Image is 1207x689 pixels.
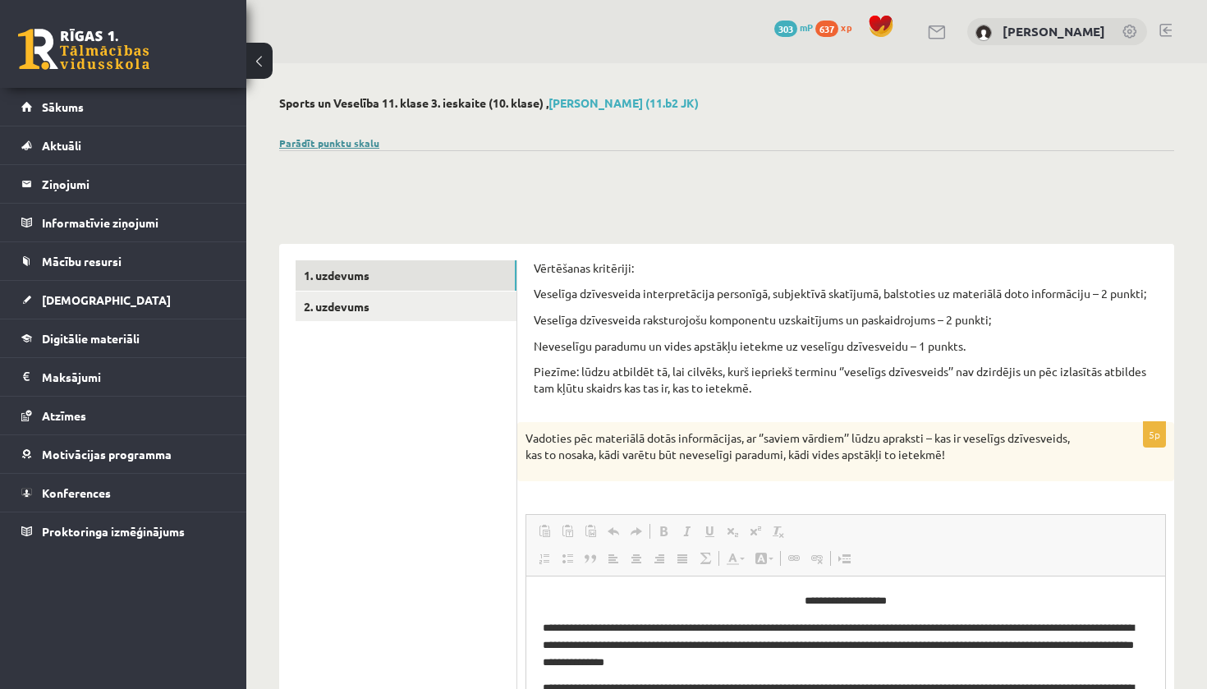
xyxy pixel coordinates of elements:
img: Ieva Krūmiņa [975,25,992,41]
a: Atsaistīt [805,548,828,569]
a: [PERSON_NAME] [1003,23,1105,39]
a: Treknraksts (⌘+B) [652,521,675,542]
a: Apakšraksts [721,521,744,542]
a: Aktuāli [21,126,226,164]
a: [DEMOGRAPHIC_DATA] [21,281,226,319]
a: Augšraksts [744,521,767,542]
a: 1. uzdevums [296,260,516,291]
a: Maksājumi [21,358,226,396]
a: Izlīdzināt pa labi [648,548,671,569]
span: Digitālie materiāli [42,331,140,346]
a: Izlīdzināt pa kreisi [602,548,625,569]
a: Ziņojumi [21,165,226,203]
a: Izlīdzināt malas [671,548,694,569]
a: Sākums [21,88,226,126]
a: Centrēti [625,548,648,569]
h2: Sports un Veselība 11. klase 3. ieskaite (10. klase) , [279,96,1174,110]
a: Atcelt (⌘+Z) [602,521,625,542]
legend: Ziņojumi [42,165,226,203]
a: Ievietot no Worda [579,521,602,542]
a: Motivācijas programma [21,435,226,473]
a: Slīpraksts (⌘+I) [675,521,698,542]
span: [DEMOGRAPHIC_DATA] [42,292,171,307]
span: 303 [774,21,797,37]
span: Konferences [42,485,111,500]
a: 303 mP [774,21,813,34]
span: Aktuāli [42,138,81,153]
legend: Maksājumi [42,358,226,396]
a: Saite (⌘+K) [782,548,805,569]
body: Bagātinātā teksta redaktors, wiswyg-editor-user-answer-47025022653200 [16,16,622,421]
p: Veselīga dzīvesveida interpretācija personīgā, subjektīvā skatījumā, balstoties uz materiālā doto... [534,286,1158,302]
a: Atzīmes [21,397,226,434]
a: Math [694,548,717,569]
span: Sākums [42,99,84,114]
a: Parādīt punktu skalu [279,136,379,149]
a: Fona krāsa [750,548,778,569]
a: 637 xp [815,21,860,34]
a: Teksta krāsa [721,548,750,569]
a: [PERSON_NAME] (11.b2 JK) [548,95,699,110]
span: Motivācijas programma [42,447,172,462]
a: Ievietot lapas pārtraukumu drukai [833,548,856,569]
a: Pasvītrojums (⌘+U) [698,521,721,542]
p: Piezīme: lūdzu atbildēt tā, lai cilvēks, kurš iepriekš terminu ‘’veselīgs dzīvesveids’’ nav dzird... [534,364,1158,396]
a: Ielīmēt (⌘+V) [533,521,556,542]
a: Digitālie materiāli [21,319,226,357]
a: Konferences [21,474,226,512]
a: 2. uzdevums [296,292,516,322]
a: Ievietot/noņemt numurētu sarakstu [533,548,556,569]
a: Proktoringa izmēģinājums [21,512,226,550]
a: Rīgas 1. Tālmācības vidusskola [18,29,149,70]
span: 637 [815,21,838,37]
a: Bloka citāts [579,548,602,569]
a: Ievietot kā vienkāršu tekstu (⌘+⌥+⇧+V) [556,521,579,542]
legend: Informatīvie ziņojumi [42,204,226,241]
span: mP [800,21,813,34]
span: Proktoringa izmēģinājums [42,524,185,539]
p: Neveselīgu paradumu un vides apstākļu ietekme uz veselīgu dzīvesveidu – 1 punkts. [534,338,1158,355]
a: Atkārtot (⌘+Y) [625,521,648,542]
a: Ievietot/noņemt sarakstu ar aizzīmēm [556,548,579,569]
p: Vadoties pēc materiālā dotās informācijas, ar ‘’saviem vārdiem’’ lūdzu apraksti – kas ir veselīgs... [525,430,1084,462]
p: 5p [1143,421,1166,448]
p: Vērtēšanas kritēriji: [534,260,1158,277]
span: Atzīmes [42,408,86,423]
p: Veselīga dzīvesveida raksturojošu komponentu uzskaitījums un paskaidrojums – 2 punkti; [534,312,1158,328]
a: Mācību resursi [21,242,226,280]
span: xp [841,21,851,34]
a: Noņemt stilus [767,521,790,542]
span: Mācību resursi [42,254,122,269]
a: Informatīvie ziņojumi [21,204,226,241]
